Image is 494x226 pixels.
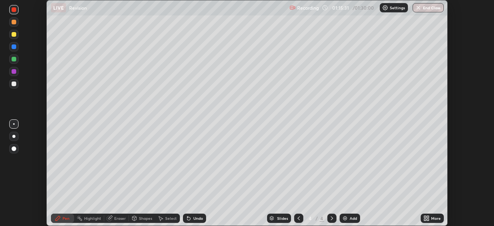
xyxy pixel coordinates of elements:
[342,215,348,221] img: add-slide-button
[350,216,357,220] div: Add
[382,5,388,11] img: class-settings-icons
[114,216,126,220] div: Eraser
[413,3,444,12] button: End Class
[297,5,319,11] p: Recording
[139,216,152,220] div: Shapes
[84,216,101,220] div: Highlight
[277,216,288,220] div: Slides
[63,216,69,220] div: Pen
[316,216,318,221] div: /
[69,5,87,11] p: Revision
[289,5,296,11] img: recording.375f2c34.svg
[390,6,405,10] p: Settings
[320,215,324,222] div: 4
[415,5,421,11] img: end-class-cross
[193,216,203,220] div: Undo
[165,216,177,220] div: Select
[53,5,64,11] p: LIVE
[306,216,314,221] div: 4
[431,216,441,220] div: More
